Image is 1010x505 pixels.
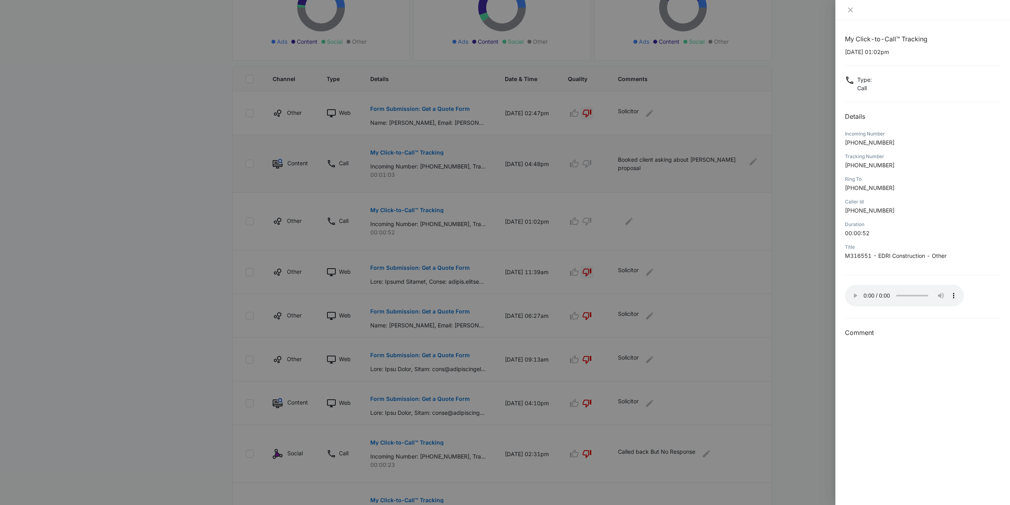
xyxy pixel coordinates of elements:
button: Close [845,6,856,14]
span: [PHONE_NUMBER] [845,162,895,168]
div: Incoming Number [845,130,1000,137]
span: M316551 - EDRI Construction - Other [845,252,947,259]
span: [PHONE_NUMBER] [845,207,895,214]
h3: Comment [845,328,1000,337]
h1: My Click-to-Call™ Tracking [845,34,1000,44]
div: Tracking Number [845,153,1000,160]
p: [DATE] 01:02pm [845,48,1000,56]
span: [PHONE_NUMBER] [845,184,895,191]
span: [PHONE_NUMBER] [845,139,895,146]
span: 00:00:52 [845,230,870,236]
audio: Your browser does not support the audio tag. [845,285,964,306]
span: close [847,7,854,13]
h2: Details [845,112,1000,121]
div: Duration [845,221,1000,228]
div: Ring To [845,176,1000,183]
div: Caller Id [845,198,1000,205]
p: Call [857,84,872,92]
p: Type : [857,75,872,84]
div: Title [845,244,1000,251]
